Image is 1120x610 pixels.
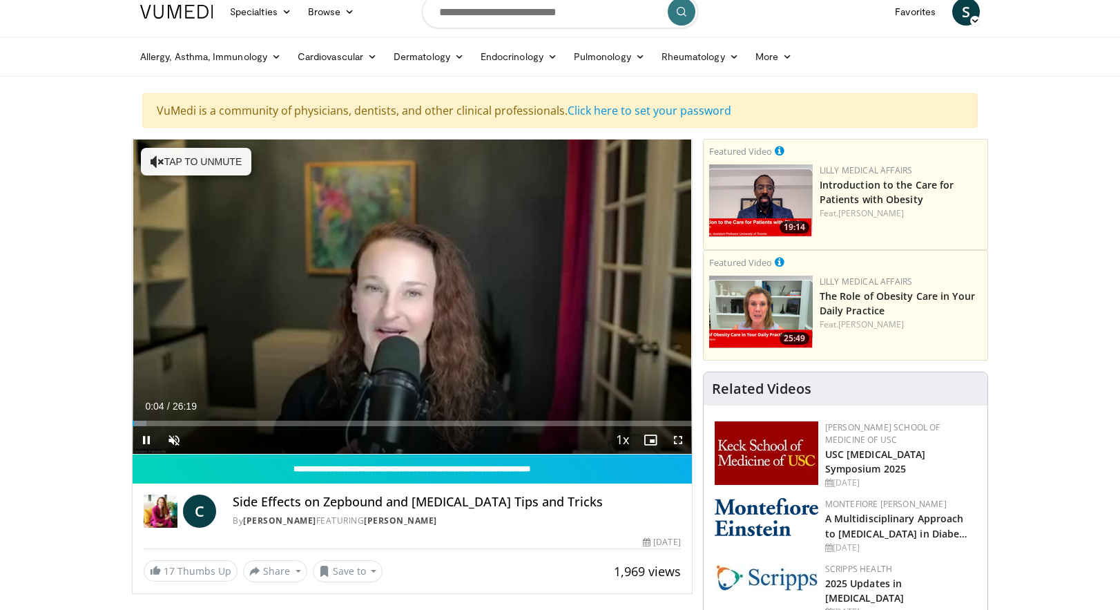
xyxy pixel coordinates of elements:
[838,207,904,219] a: [PERSON_NAME]
[820,318,982,331] div: Feat.
[144,495,177,528] img: Dr. Carolynn Francavilla
[820,164,913,176] a: Lilly Medical Affairs
[780,332,809,345] span: 25:49
[825,477,976,489] div: [DATE]
[233,515,680,527] div: By FEATURING
[637,426,664,454] button: Enable picture-in-picture mode
[183,495,216,528] a: C
[313,560,383,582] button: Save to
[472,43,566,70] a: Endocrinology
[825,577,904,604] a: 2025 Updates in [MEDICAL_DATA]
[825,498,947,510] a: Montefiore [PERSON_NAME]
[142,93,978,128] div: VuMedi is a community of physicians, dentists, and other clinical professionals.
[820,289,975,317] a: The Role of Obesity Care in Your Daily Practice
[820,207,982,220] div: Feat.
[364,515,437,526] a: [PERSON_NAME]
[233,495,680,510] h4: Side Effects on Zepbound and [MEDICAL_DATA] Tips and Tricks
[609,426,637,454] button: Playback Rate
[780,221,809,233] span: 19:14
[614,563,681,580] span: 1,969 views
[160,426,188,454] button: Unmute
[133,421,692,426] div: Progress Bar
[145,401,164,412] span: 0:04
[289,43,385,70] a: Cardiovascular
[825,512,968,540] a: A Multidisciplinary Approach to [MEDICAL_DATA] in Diabe…
[243,560,307,582] button: Share
[167,401,170,412] span: /
[133,140,692,455] video-js: Video Player
[164,564,175,578] span: 17
[140,5,213,19] img: VuMedi Logo
[653,43,747,70] a: Rheumatology
[243,515,316,526] a: [PERSON_NAME]
[709,276,813,348] a: 25:49
[568,103,731,118] a: Click here to set your password
[643,536,680,549] div: [DATE]
[820,178,954,206] a: Introduction to the Care for Patients with Obesity
[715,498,818,536] img: b0142b4c-93a1-4b58-8f91-5265c282693c.png.150x105_q85_autocrop_double_scale_upscale_version-0.2.png
[709,164,813,237] img: acc2e291-ced4-4dd5-b17b-d06994da28f3.png.150x105_q85_crop-smart_upscale.png
[132,43,289,70] a: Allergy, Asthma, Immunology
[825,563,892,575] a: Scripps Health
[715,421,818,485] img: 7b941f1f-d101-407a-8bfa-07bd47db01ba.png.150x105_q85_autocrop_double_scale_upscale_version-0.2.jpg
[709,145,772,158] small: Featured Video
[838,318,904,330] a: [PERSON_NAME]
[820,276,913,287] a: Lilly Medical Affairs
[825,448,926,475] a: USC [MEDICAL_DATA] Symposium 2025
[712,381,811,397] h4: Related Videos
[664,426,692,454] button: Fullscreen
[566,43,653,70] a: Pulmonology
[747,43,800,70] a: More
[141,148,251,175] button: Tap to unmute
[144,560,238,582] a: 17 Thumbs Up
[709,276,813,348] img: e1208b6b-349f-4914-9dd7-f97803bdbf1d.png.150x105_q85_crop-smart_upscale.png
[385,43,472,70] a: Dermatology
[173,401,197,412] span: 26:19
[715,563,818,591] img: c9f2b0b7-b02a-4276-a72a-b0cbb4230bc1.jpg.150x105_q85_autocrop_double_scale_upscale_version-0.2.jpg
[709,256,772,269] small: Featured Video
[825,542,976,554] div: [DATE]
[709,164,813,237] a: 19:14
[133,426,160,454] button: Pause
[825,421,940,446] a: [PERSON_NAME] School of Medicine of USC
